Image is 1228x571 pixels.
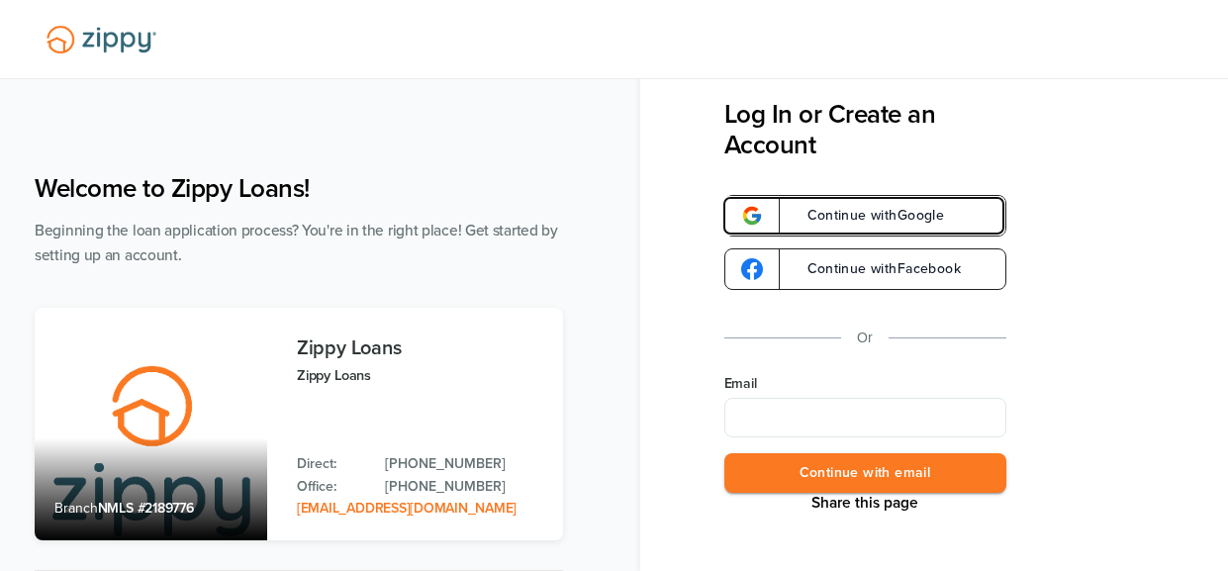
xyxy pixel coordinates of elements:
a: google-logoContinue withGoogle [724,195,1006,237]
input: Email Address [724,398,1006,437]
p: Or [857,326,873,350]
img: google-logo [741,205,763,227]
p: Zippy Loans [297,364,543,387]
p: Office: [297,476,365,498]
span: Beginning the loan application process? You're in the right place! Get started by setting up an a... [35,222,558,264]
img: Lender Logo [35,17,168,62]
span: Branch [54,500,98,517]
a: Email Address: zippyguide@zippymh.com [297,500,517,517]
a: Direct Phone: 512-975-2947 [385,453,543,475]
span: Continue with Facebook [788,262,961,276]
span: NMLS #2189776 [98,500,194,517]
button: Continue with email [724,453,1006,494]
button: Share This Page [805,493,924,513]
h3: Zippy Loans [297,337,543,359]
a: Office Phone: 512-975-2947 [385,476,543,498]
label: Email [724,374,1006,394]
h1: Welcome to Zippy Loans! [35,173,563,204]
h3: Log In or Create an Account [724,99,1006,160]
img: google-logo [741,258,763,280]
a: google-logoContinue withFacebook [724,248,1006,290]
span: Continue with Google [788,209,945,223]
p: Direct: [297,453,365,475]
